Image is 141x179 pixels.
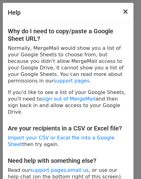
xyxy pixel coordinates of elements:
a: support pages [30,167,66,173]
h4: Need help with something else? [8,157,129,164]
button: Close [117,3,134,20]
div: チャットウィジェット [110,149,141,179]
h4: Help [8,8,21,17]
iframe: Chat Widget [110,149,141,179]
p: Normally, MergeMail would show you a list of your Google Sheets to choose from, but because you d... [8,45,129,84]
p: then try again. [8,134,129,148]
h4: Are your recipients in a CSV or Excel file? [8,125,129,132]
span: × [122,7,129,16]
a: Import your CSV or Excel file into a Google Sheet [8,135,114,147]
p: If you'd like to see a list of your Google Sheets, you'll need to and then sign back in and allow... [8,89,129,115]
a: support pages [54,78,90,84]
a: sign out of MergeMail [42,96,95,102]
h4: Why do I need to copy/paste a Google Sheet URL? [8,27,129,42]
a: email us [68,167,89,173]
